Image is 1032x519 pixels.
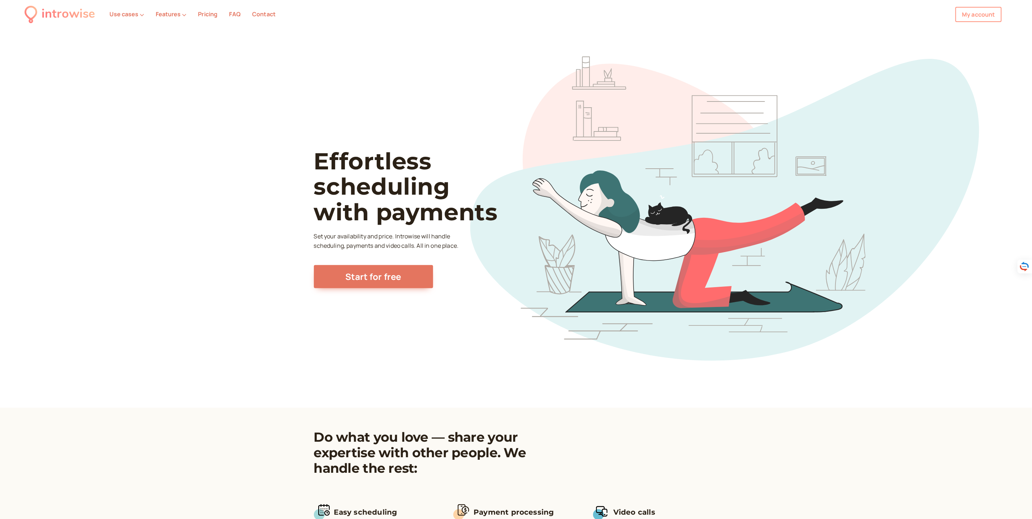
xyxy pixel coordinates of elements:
a: Pricing [198,10,217,18]
button: Use cases [109,11,144,17]
h3: Easy scheduling [334,506,439,518]
h3: Payment processing [474,506,579,518]
a: FAQ [229,10,241,18]
div: introwise [42,4,95,24]
a: My account [955,7,1002,22]
a: Start for free [314,265,433,288]
a: Contact [252,10,276,18]
h3: Video calls [613,506,718,518]
button: Features [156,11,186,17]
h1: Effortless scheduling with payments [314,148,524,225]
h2: Do what you love — share your expertise with other people. We handle the rest: [314,429,567,476]
a: introwise [25,4,95,24]
iframe: Chat Widget [996,484,1032,519]
p: Set your availability and price. Introwise will handle scheduling, payments and video calls. All ... [314,232,461,251]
